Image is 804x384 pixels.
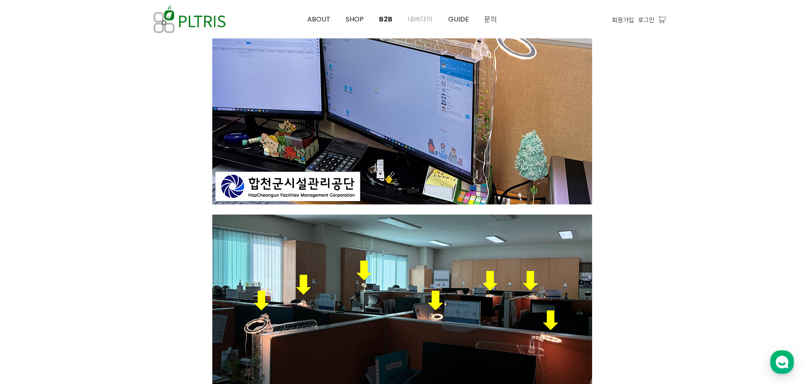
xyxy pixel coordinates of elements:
span: B2B [379,14,393,24]
a: B2B [371,0,400,38]
a: 홈 [3,267,56,288]
span: ABOUT [307,14,330,24]
a: 회원가입 [612,15,634,24]
a: GUIDE [441,0,476,38]
span: 문의 [484,14,497,24]
a: ABOUT [300,0,338,38]
a: 대화 [56,267,109,288]
span: 홈 [27,280,32,287]
span: 설정 [130,280,141,287]
span: 네버다이 [408,14,433,24]
span: 대화 [77,280,87,287]
a: 설정 [109,267,162,288]
a: 네버다이 [400,0,441,38]
span: GUIDE [448,14,469,24]
span: SHOP [346,14,364,24]
a: 문의 [476,0,504,38]
a: SHOP [338,0,371,38]
a: 로그인 [638,15,655,24]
